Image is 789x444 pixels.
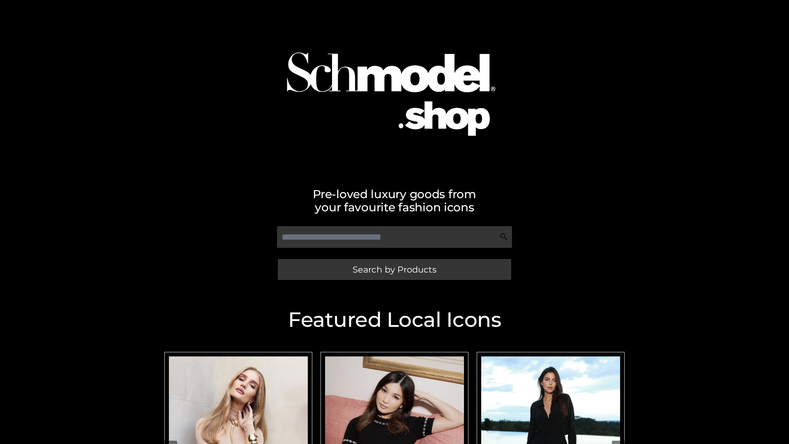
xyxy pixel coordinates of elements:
h2: Featured Local Icons​ [160,310,629,330]
a: Search by Products [278,259,511,280]
img: Search Icon [500,233,508,241]
h2: Pre-loved luxury goods from your favourite fashion icons [160,187,629,214]
span: Search by Products [353,265,436,274]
